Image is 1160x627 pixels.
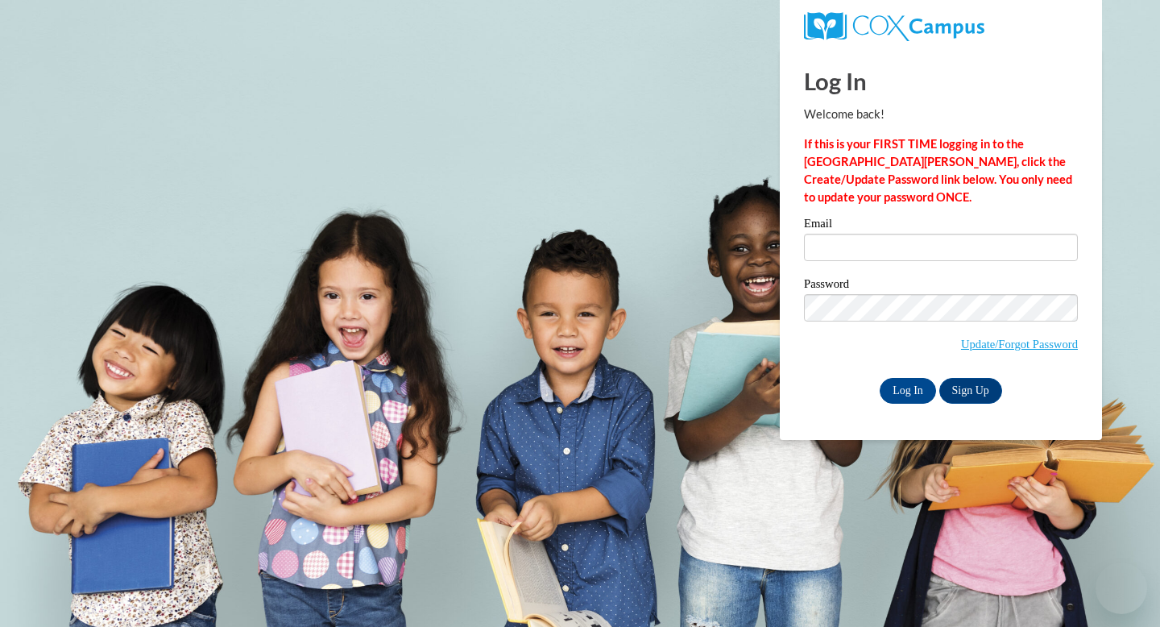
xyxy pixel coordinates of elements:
[804,12,984,41] img: COX Campus
[961,338,1078,351] a: Update/Forgot Password
[804,137,1072,204] strong: If this is your FIRST TIME logging in to the [GEOGRAPHIC_DATA][PERSON_NAME], click the Create/Upd...
[939,378,1002,404] a: Sign Up
[804,218,1078,234] label: Email
[804,12,1078,41] a: COX Campus
[804,278,1078,294] label: Password
[880,378,936,404] input: Log In
[1096,563,1147,614] iframe: Button to launch messaging window
[804,106,1078,123] p: Welcome back!
[804,64,1078,98] h1: Log In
